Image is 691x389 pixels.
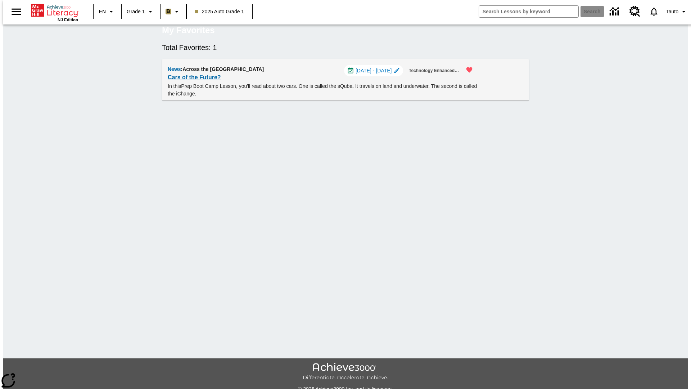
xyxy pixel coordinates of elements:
[666,8,678,15] span: Tauto
[168,82,477,98] p: In this
[31,3,78,22] div: Home
[625,2,645,21] a: Resource Center, Will open in new tab
[344,65,403,76] div: Jul 01 - Aug 01 Choose Dates
[168,66,181,72] span: News
[181,66,264,72] span: : Across the [GEOGRAPHIC_DATA]
[6,1,27,22] button: Open side menu
[409,67,460,75] span: Technology Enhanced Item
[96,5,119,18] button: Language: EN, Select a language
[162,42,529,53] h6: Total Favorites: 1
[303,363,388,381] img: Achieve3000 Differentiate Accelerate Achieve
[479,6,578,17] input: search field
[605,2,625,22] a: Data Center
[58,18,78,22] span: NJ Edition
[127,8,145,15] span: Grade 1
[356,67,392,75] span: [DATE] - [DATE]
[167,7,170,16] span: B
[31,3,78,18] a: Home
[99,8,106,15] span: EN
[168,83,477,97] testabrev: Prep Boot Camp Lesson, you'll read about two cars. One is called the sQuba. It travels on land an...
[162,24,215,36] h5: My Favorites
[663,5,691,18] button: Profile/Settings
[163,5,184,18] button: Boost Class color is light brown. Change class color
[461,62,477,78] button: Remove from Favorites
[195,8,244,15] span: 2025 Auto Grade 1
[168,72,221,82] a: Cars of the Future?
[124,5,158,18] button: Grade: Grade 1, Select a grade
[406,65,463,77] button: Technology Enhanced Item
[645,2,663,21] a: Notifications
